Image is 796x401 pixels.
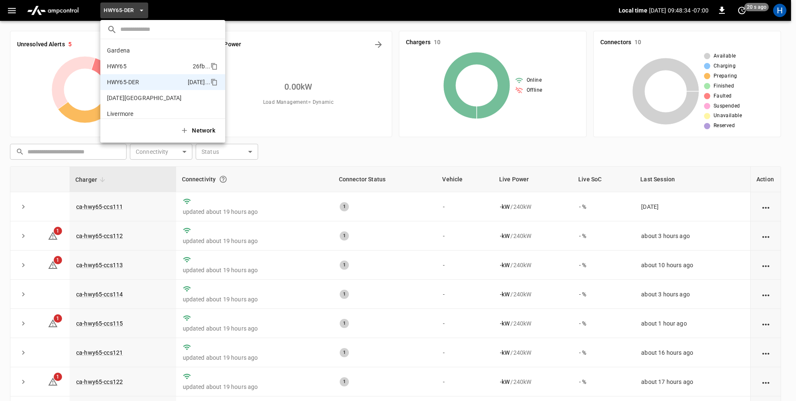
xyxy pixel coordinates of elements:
div: copy [210,61,219,71]
button: Network [175,122,222,139]
p: Gardena [107,46,189,55]
p: HWY65 [107,62,189,70]
p: [DATE][GEOGRAPHIC_DATA] [107,94,189,102]
p: Livermore [107,110,189,118]
div: copy [210,77,219,87]
p: HWY65-DER [107,78,184,86]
